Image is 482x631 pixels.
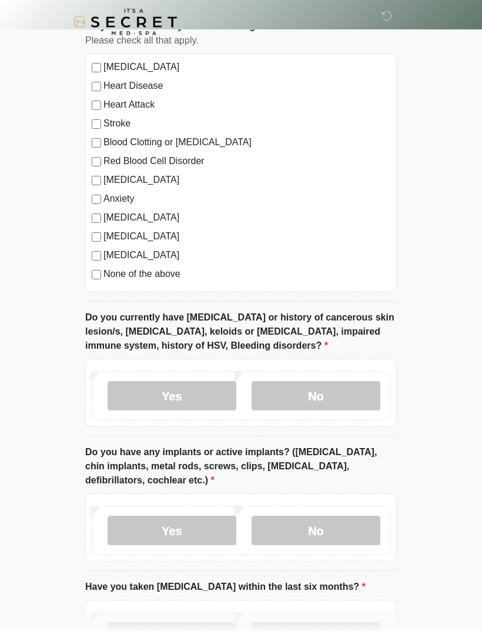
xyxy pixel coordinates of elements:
label: Red Blood Cell Disorder [103,155,390,169]
img: It's A Secret Med Spa Logo [73,9,177,35]
input: Anxiety [92,195,101,205]
label: Yes [108,382,236,411]
label: [MEDICAL_DATA] [103,61,390,75]
label: Do you have any implants or active implants? ([MEDICAL_DATA], chin implants, metal rods, screws, ... [85,446,397,488]
label: Anxiety [103,192,390,206]
label: Heart Disease [103,79,390,94]
input: Stroke [92,120,101,129]
input: [MEDICAL_DATA] [92,233,101,242]
label: [MEDICAL_DATA] [103,211,390,225]
label: Heart Attack [103,98,390,112]
label: Yes [108,516,236,546]
label: None of the above [103,268,390,282]
input: None of the above [92,271,101,280]
input: Heart Disease [92,82,101,92]
label: [MEDICAL_DATA] [103,173,390,188]
input: [MEDICAL_DATA] [92,252,101,261]
input: Blood Clotting or [MEDICAL_DATA] [92,139,101,148]
input: Heart Attack [92,101,101,111]
label: No [252,382,380,411]
label: Blood Clotting or [MEDICAL_DATA] [103,136,390,150]
label: [MEDICAL_DATA] [103,249,390,263]
label: No [252,516,380,546]
input: Red Blood Cell Disorder [92,158,101,167]
label: Do you currently have [MEDICAL_DATA] or history of cancerous skin lesion/s, [MEDICAL_DATA], keloi... [85,311,397,353]
input: [MEDICAL_DATA] [92,64,101,73]
label: Stroke [103,117,390,131]
input: [MEDICAL_DATA] [92,214,101,223]
label: Have you taken [MEDICAL_DATA] within the last six months? [85,580,366,595]
input: [MEDICAL_DATA] [92,176,101,186]
label: [MEDICAL_DATA] [103,230,390,244]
